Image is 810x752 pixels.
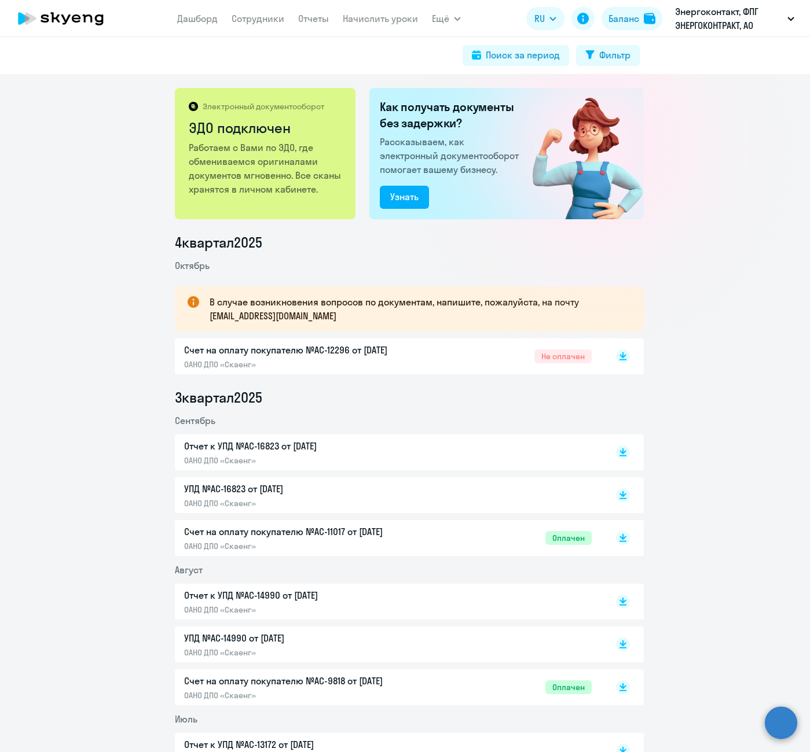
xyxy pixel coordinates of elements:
[175,388,644,407] li: 3 квартал 2025
[184,631,427,645] p: УПД №AC-14990 от [DATE]
[545,531,592,545] span: Оплачен
[514,88,644,219] img: connected
[534,349,592,363] span: Не оплачен
[184,674,592,701] a: Счет на оплату покупателю №AC-9818 от [DATE]ОАНО ДПО «Скаенг»Оплачен
[576,45,640,66] button: Фильтр
[432,12,449,25] span: Ещё
[343,13,418,24] a: Начислить уроки
[599,48,631,62] div: Фильтр
[463,45,569,66] button: Поиск за период
[175,713,197,725] span: Июль
[184,738,427,751] p: Отчет к УПД №AC-13172 от [DATE]
[184,439,427,453] p: Отчет к УПД №AC-16823 от [DATE]
[184,455,427,466] p: ОАНО ДПО «Скаенг»
[380,186,429,209] button: Узнать
[184,343,427,357] p: Счет на оплату покупателю №AC-12296 от [DATE]
[298,13,329,24] a: Отчеты
[609,12,639,25] div: Баланс
[203,101,324,112] p: Электронный документооборот
[184,525,592,551] a: Счет на оплату покупателю №AC-11017 от [DATE]ОАНО ДПО «Скаенг»Оплачен
[380,135,523,176] p: Рассказываем, как электронный документооборот помогает вашему бизнесу.
[184,588,592,615] a: Отчет к УПД №AC-14990 от [DATE]ОАНО ДПО «Скаенг»
[184,482,592,508] a: УПД №AC-16823 от [DATE]ОАНО ДПО «Скаенг»
[675,5,783,32] p: Энергоконтакт, ФПГ ЭНЕРГОКОНТРАКТ, АО
[644,13,655,24] img: balance
[184,541,427,551] p: ОАНО ДПО «Скаенг»
[390,190,419,204] div: Узнать
[184,359,427,370] p: ОАНО ДПО «Скаенг»
[432,7,461,30] button: Ещё
[534,12,545,25] span: RU
[232,13,284,24] a: Сотрудники
[175,564,203,576] span: Август
[184,604,427,615] p: ОАНО ДПО «Скаенг»
[175,415,215,426] span: Сентябрь
[669,5,800,32] button: Энергоконтакт, ФПГ ЭНЕРГОКОНТРАКТ, АО
[184,690,427,701] p: ОАНО ДПО «Скаенг»
[184,674,427,688] p: Счет на оплату покупателю №AC-9818 от [DATE]
[486,48,560,62] div: Поиск за период
[175,233,644,252] li: 4 квартал 2025
[184,647,427,658] p: ОАНО ДПО «Скаенг»
[175,260,210,271] span: Октябрь
[184,482,427,496] p: УПД №AC-16823 от [DATE]
[184,498,427,508] p: ОАНО ДПО «Скаенг»
[189,119,343,137] h2: ЭДО подключен
[184,588,427,602] p: Отчет к УПД №AC-14990 от [DATE]
[184,525,427,539] p: Счет на оплату покупателю №AC-11017 от [DATE]
[526,7,565,30] button: RU
[210,295,623,323] p: В случае возникновения вопросов по документам, напишите, пожалуйста, на почту [EMAIL_ADDRESS][DOM...
[602,7,662,30] button: Балансbalance
[545,680,592,694] span: Оплачен
[184,343,592,370] a: Счет на оплату покупателю №AC-12296 от [DATE]ОАНО ДПО «Скаенг»Не оплачен
[380,99,523,131] h2: Как получать документы без задержки?
[189,141,343,196] p: Работаем с Вами по ЭДО, где обмениваемся оригиналами документов мгновенно. Все сканы хранятся в л...
[184,439,592,466] a: Отчет к УПД №AC-16823 от [DATE]ОАНО ДПО «Скаенг»
[184,631,592,658] a: УПД №AC-14990 от [DATE]ОАНО ДПО «Скаенг»
[177,13,218,24] a: Дашборд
